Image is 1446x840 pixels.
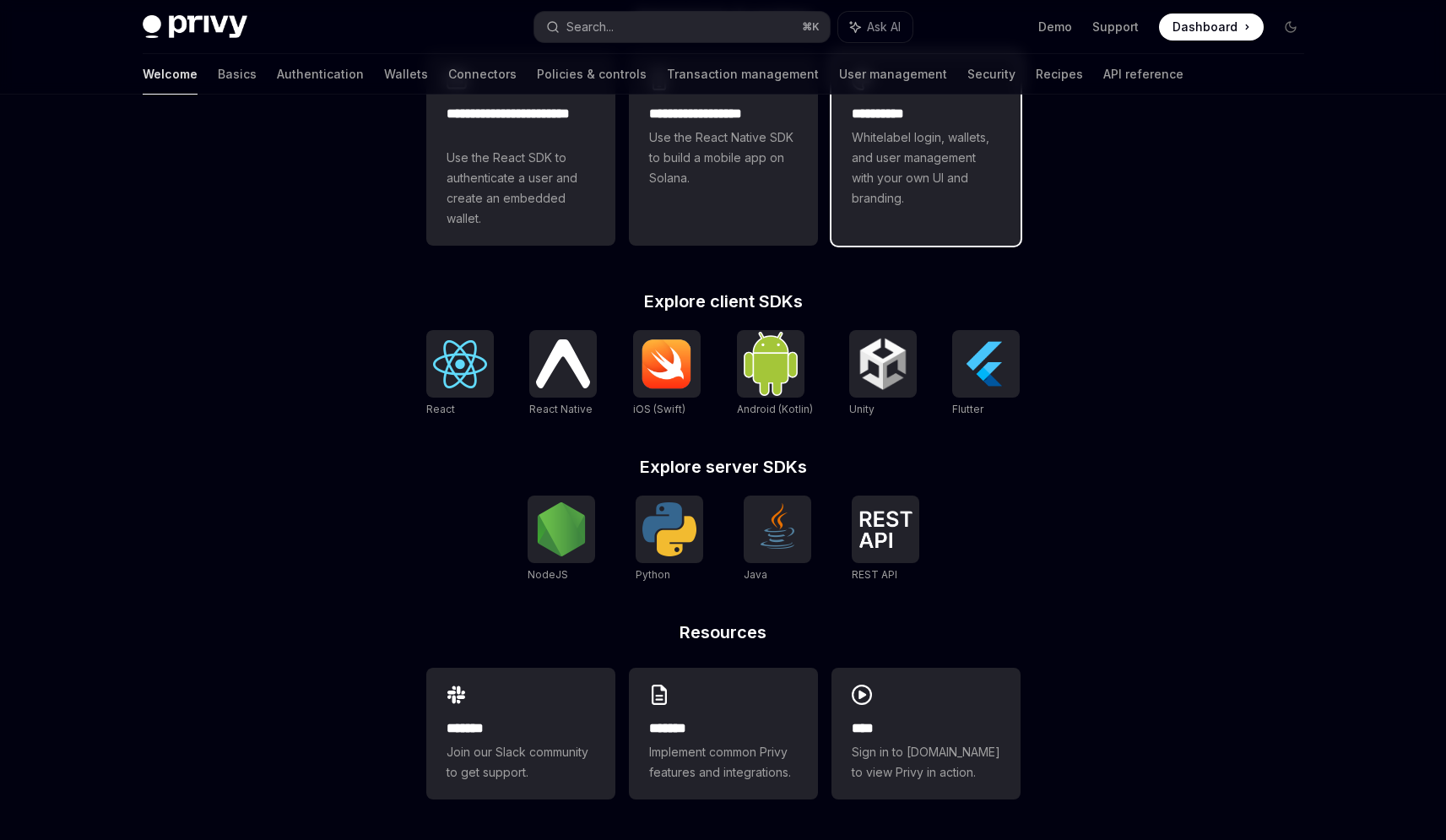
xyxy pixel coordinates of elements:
[426,624,1021,641] h2: Resources
[636,496,703,583] a: PythonPython
[447,148,595,229] span: Use the React SDK to authenticate a user and create an embedded wallet.
[1038,19,1072,35] a: Demo
[143,54,198,95] a: Welcome
[642,502,696,556] img: Python
[447,742,595,783] span: Join our Slack community to get support.
[831,668,1021,799] a: ****Sign in to [DOMAIN_NAME] to view Privy in action.
[277,54,364,95] a: Authentication
[838,12,913,42] button: Ask AI
[433,340,487,388] img: React
[952,330,1020,418] a: FlutterFlutter
[649,742,798,783] span: Implement common Privy features and integrations.
[952,403,983,415] span: Flutter
[967,54,1015,95] a: Security
[426,293,1021,310] h2: Explore client SDKs
[744,568,767,581] span: Java
[629,668,818,799] a: **** **Implement common Privy features and integrations.
[528,568,568,581] span: NodeJS
[849,330,917,418] a: UnityUnity
[852,568,897,581] span: REST API
[426,458,1021,475] h2: Explore server SDKs
[536,339,590,387] img: React Native
[839,54,947,95] a: User management
[852,127,1000,209] span: Whitelabel login, wallets, and user management with your own UI and branding.
[1092,19,1139,35] a: Support
[426,330,494,418] a: ReactReact
[852,742,1000,783] span: Sign in to [DOMAIN_NAME] to view Privy in action.
[218,54,257,95] a: Basics
[529,403,593,415] span: React Native
[633,330,701,418] a: iOS (Swift)iOS (Swift)
[750,502,804,556] img: Java
[802,20,820,34] span: ⌘ K
[1173,19,1237,35] span: Dashboard
[448,54,517,95] a: Connectors
[384,54,428,95] a: Wallets
[849,403,875,415] span: Unity
[1277,14,1304,41] button: Toggle dark mode
[858,511,913,548] img: REST API
[640,339,694,389] img: iOS (Swift)
[737,403,813,415] span: Android (Kotlin)
[537,54,647,95] a: Policies & controls
[1036,54,1083,95] a: Recipes
[867,19,901,35] span: Ask AI
[629,53,818,246] a: **** **** **** ***Use the React Native SDK to build a mobile app on Solana.
[143,15,247,39] img: dark logo
[852,496,919,583] a: REST APIREST API
[737,330,813,418] a: Android (Kotlin)Android (Kotlin)
[426,403,455,415] span: React
[633,403,685,415] span: iOS (Swift)
[667,54,819,95] a: Transaction management
[856,337,910,391] img: Unity
[744,332,798,395] img: Android (Kotlin)
[534,12,830,42] button: Search...⌘K
[528,496,595,583] a: NodeJSNodeJS
[959,337,1013,391] img: Flutter
[649,127,798,188] span: Use the React Native SDK to build a mobile app on Solana.
[426,668,615,799] a: **** **Join our Slack community to get support.
[744,496,811,583] a: JavaJava
[831,53,1021,246] a: **** *****Whitelabel login, wallets, and user management with your own UI and branding.
[529,330,597,418] a: React NativeReact Native
[534,502,588,556] img: NodeJS
[1103,54,1183,95] a: API reference
[566,17,614,37] div: Search...
[1159,14,1264,41] a: Dashboard
[636,568,670,581] span: Python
